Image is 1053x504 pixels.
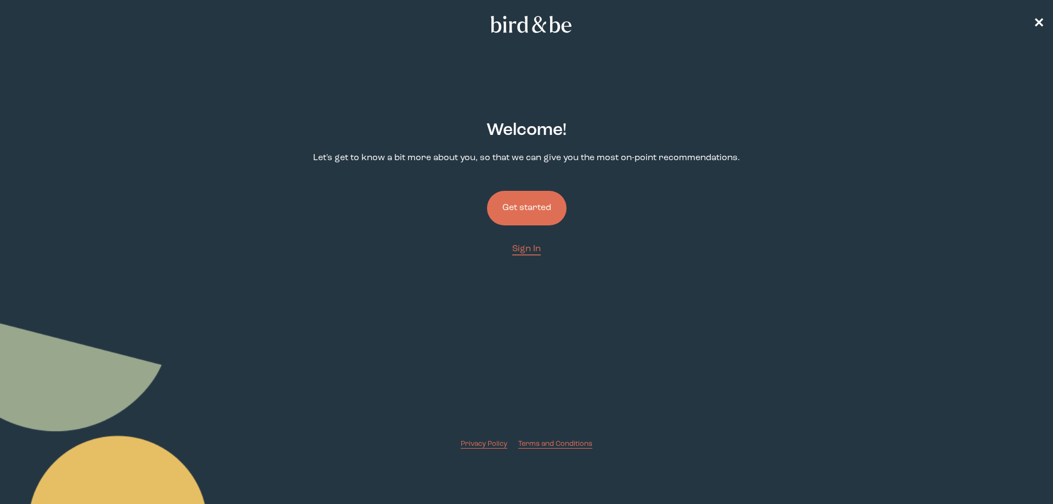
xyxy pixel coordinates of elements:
[512,245,541,253] span: Sign In
[518,439,592,449] a: Terms and Conditions
[1033,15,1044,34] a: ✕
[487,191,567,225] button: Get started
[998,452,1042,493] iframe: Gorgias live chat messenger
[487,173,567,243] a: Get started
[313,152,740,165] p: Let's get to know a bit more about you, so that we can give you the most on-point recommendations.
[512,243,541,256] a: Sign In
[461,440,507,448] span: Privacy Policy
[486,118,567,143] h2: Welcome !
[518,440,592,448] span: Terms and Conditions
[461,439,507,449] a: Privacy Policy
[1033,18,1044,31] span: ✕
